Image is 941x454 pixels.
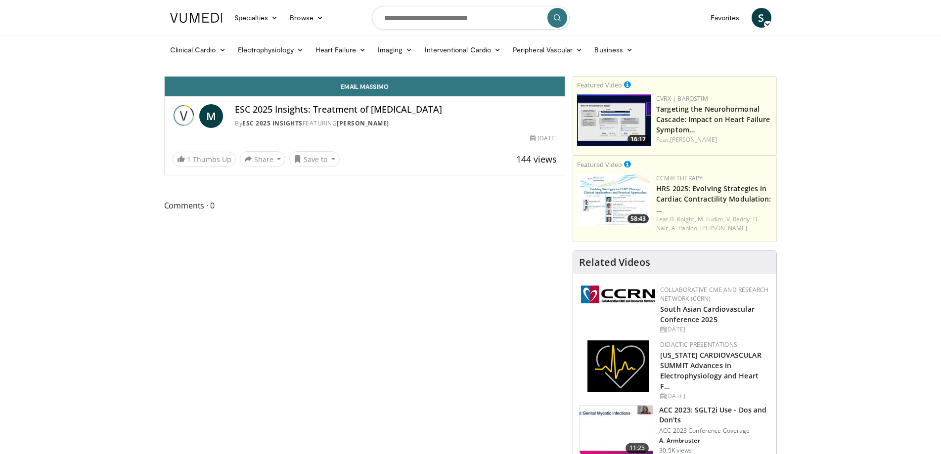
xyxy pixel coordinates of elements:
[235,104,557,115] h4: ESC 2025 Insights: Treatment of [MEDICAL_DATA]
[577,81,622,89] small: Featured Video
[372,6,570,30] input: Search topics, interventions
[199,104,223,128] a: M
[164,199,566,212] span: Comments 0
[581,286,655,303] img: a04ee3ba-8487-4636-b0fb-5e8d268f3737.png.150x105_q85_autocrop_double_scale_upscale_version-0.2.png
[660,392,768,401] div: [DATE]
[577,94,651,146] img: f3314642-f119-4bcb-83d2-db4b1a91d31e.150x105_q85_crop-smart_upscale.jpg
[700,224,747,232] a: [PERSON_NAME]
[165,77,565,96] a: Email Massimo
[579,256,650,268] h4: Related Videos
[752,8,771,28] a: S
[672,224,699,232] a: A. Panico,
[577,160,622,169] small: Featured Video
[588,40,639,60] a: Business
[656,94,708,103] a: CVRx | Barostim
[577,94,651,146] a: 16:17
[228,8,284,28] a: Specialties
[656,215,759,232] a: D. Nair,
[656,135,772,144] div: Feat.
[240,151,286,167] button: Share
[698,215,725,223] a: M. Fudim,
[660,340,768,349] div: Didactic Presentations
[656,174,703,182] a: CCM® Therapy
[173,152,236,167] a: 1 Thumbs Up
[660,325,768,334] div: [DATE]
[284,8,329,28] a: Browse
[187,155,191,164] span: 1
[289,151,340,167] button: Save to
[659,427,770,435] p: ACC 2023 Conference Coverage
[372,40,419,60] a: Imaging
[659,405,770,425] h3: ACC 2023: SGLT2i Use - Dos and Don'ts
[173,104,196,128] img: ESC 2025 Insights
[530,134,557,143] div: [DATE]
[577,174,651,226] img: 3f694bbe-f46e-4e2a-ab7b-fff0935bbb6c.150x105_q85_crop-smart_upscale.jpg
[170,13,223,23] img: VuMedi Logo
[656,215,772,233] div: Feat.
[507,40,588,60] a: Peripheral Vascular
[656,104,770,134] a: Targeting the Neurohormonal Cascade: Impact on Heart Failure Symptom…
[660,350,762,391] a: [US_STATE] CARDIOVASCULAR SUMMIT Advances in Electrophysiology and Heart F…
[164,40,232,60] a: Clinical Cardio
[577,174,651,226] a: 58:43
[232,40,310,60] a: Electrophysiology
[626,443,649,453] span: 11:25
[337,119,389,127] a: [PERSON_NAME]
[660,304,755,324] a: South Asian Cardiovascular Conference 2025
[670,215,696,223] a: B. Knight,
[705,8,746,28] a: Favorites
[587,340,649,392] img: 1860aa7a-ba06-47e3-81a4-3dc728c2b4cf.png.150x105_q85_autocrop_double_scale_upscale_version-0.2.png
[656,184,771,214] a: HRS 2025: Evolving Strategies in Cardiac Contractility Modulation: …
[670,135,717,144] a: [PERSON_NAME]
[627,214,649,223] span: 58:43
[660,286,768,303] a: Collaborative CME and Research Network (CCRN)
[235,119,557,128] div: By FEATURING
[242,119,303,127] a: ESC 2025 Insights
[627,135,649,144] span: 16:17
[659,437,770,445] p: A. Armbruster
[310,40,372,60] a: Heart Failure
[726,215,752,223] a: V. Reddy,
[419,40,507,60] a: Interventional Cardio
[516,153,557,165] span: 144 views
